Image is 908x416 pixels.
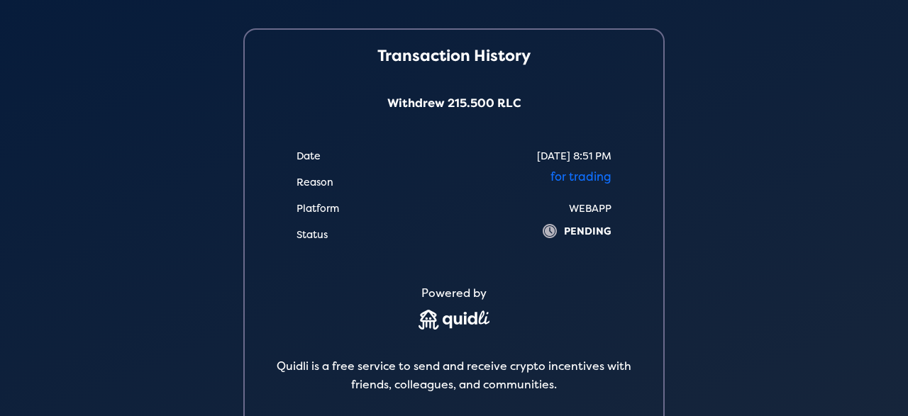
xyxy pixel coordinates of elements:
td: WEBAPP [568,196,612,222]
td: Reason [296,169,334,196]
td: Date [296,143,321,169]
div: Quidli is a free service to send and receive crypto incentives with friends, colleagues, and comm... [259,358,649,394]
td: for trading [550,169,612,185]
div: Transaction History [377,44,531,69]
div: PENDING [564,227,611,236]
td: Platform [296,196,340,222]
td: [DATE] 8:51 PM [536,143,612,169]
img: Quidli Logo [419,310,489,330]
td: Status [296,222,328,248]
div: Withdrew 215.500 RLC [359,94,549,113]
